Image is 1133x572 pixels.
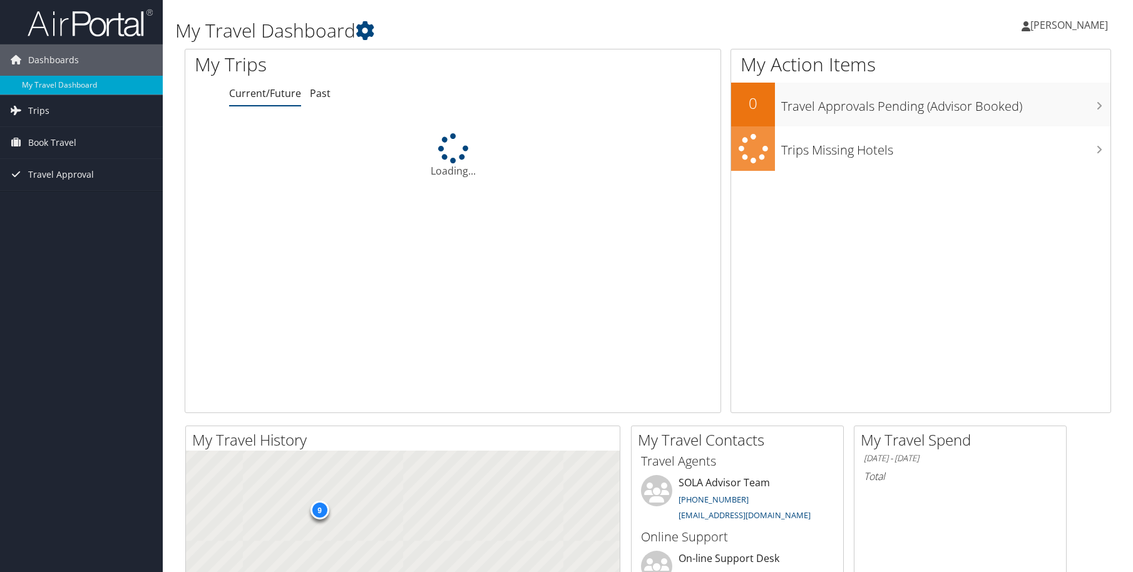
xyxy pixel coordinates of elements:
h2: My Travel History [192,429,620,451]
h3: Travel Approvals Pending (Advisor Booked) [781,91,1110,115]
img: airportal-logo.png [28,8,153,38]
h3: Online Support [641,528,834,546]
span: Dashboards [28,44,79,76]
h2: My Travel Spend [861,429,1066,451]
h6: Total [864,469,1057,483]
a: [PHONE_NUMBER] [679,494,749,505]
span: Trips [28,95,49,126]
h2: 0 [731,93,775,114]
a: Current/Future [229,86,301,100]
span: Travel Approval [28,159,94,190]
span: Book Travel [28,127,76,158]
a: Trips Missing Hotels [731,126,1110,171]
span: [PERSON_NAME] [1030,18,1108,32]
div: Loading... [185,133,720,178]
h3: Travel Agents [641,452,834,470]
a: 0Travel Approvals Pending (Advisor Booked) [731,83,1110,126]
li: SOLA Advisor Team [635,475,840,526]
h2: My Travel Contacts [638,429,843,451]
h3: Trips Missing Hotels [781,135,1110,159]
h1: My Trips [195,51,488,78]
a: [EMAIL_ADDRESS][DOMAIN_NAME] [679,509,811,521]
h1: My Action Items [731,51,1110,78]
div: 9 [310,501,329,519]
a: [PERSON_NAME] [1022,6,1120,44]
a: Past [310,86,331,100]
h6: [DATE] - [DATE] [864,452,1057,464]
h1: My Travel Dashboard [175,18,806,44]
